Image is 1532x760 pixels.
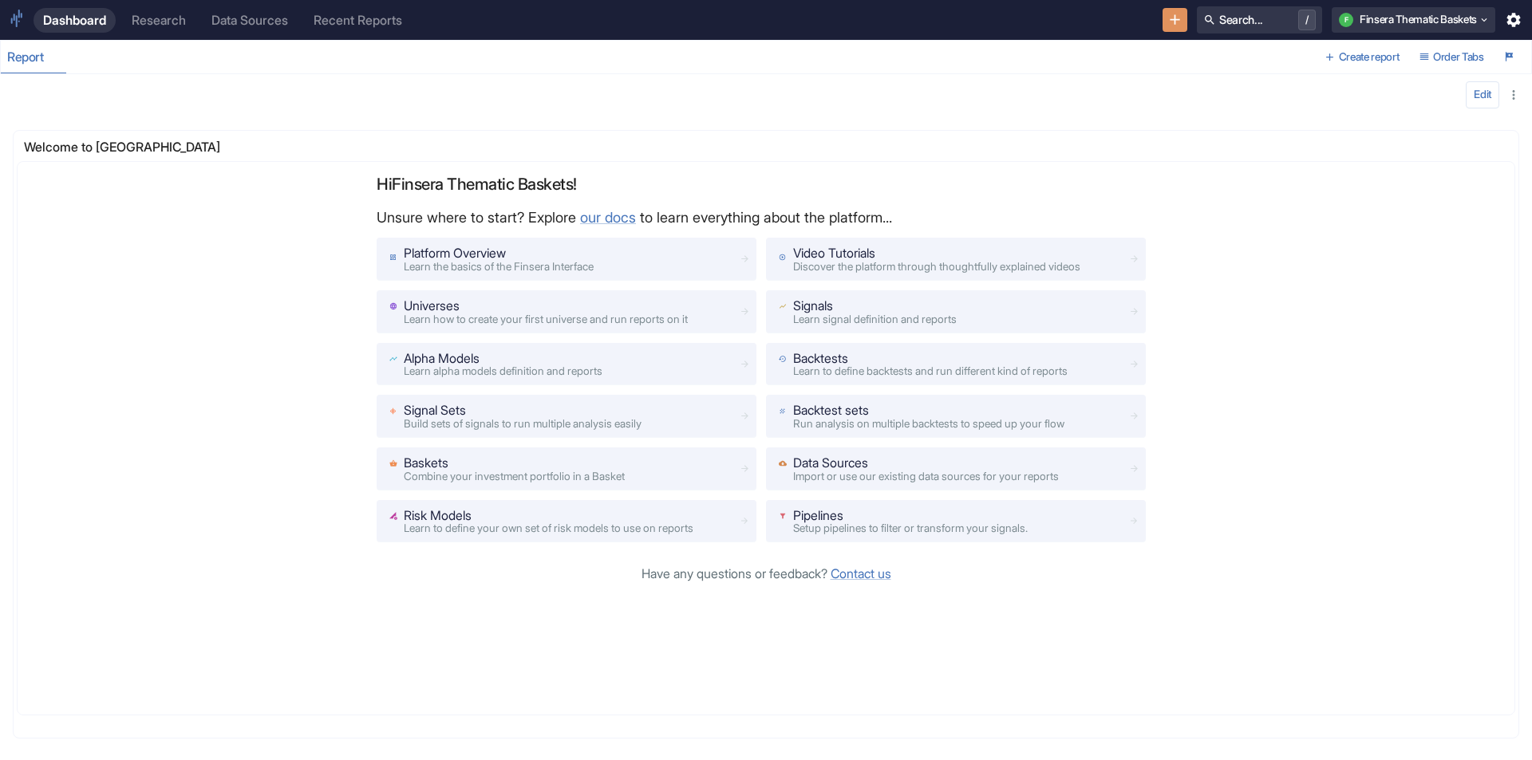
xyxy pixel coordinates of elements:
[793,297,957,316] p: Signals
[404,401,642,420] p: Signal Sets
[377,343,756,386] a: Alpha ModelsLearn alpha models definition and reports
[1413,45,1491,70] button: Order Tabs
[766,395,1146,438] a: Backtest setsRun analysis on multiple backtests to speed up your flow
[766,290,1146,333] a: SignalsLearn signal definition and reports
[793,470,1059,482] span: Import or use our existing data sources for your reports
[34,8,116,33] a: Dashboard
[132,13,186,28] div: Research
[404,417,642,430] span: Build sets of signals to run multiple analysis easily
[831,566,891,581] a: Contact us
[377,500,756,543] a: Risk ModelsLearn to define your own set of risk models to use on reports
[404,506,693,526] p: Risk Models
[377,175,1155,194] p: Hi Finsera Thematic Baskets !
[766,500,1146,543] a: PipelinesSetup pipelines to filter or transform your signals.
[793,313,957,325] span: Learn signal definition and reports
[377,447,756,490] a: BasketsCombine your investment portfolio in a Basket
[122,8,195,33] a: Research
[404,454,625,473] p: Baskets
[793,454,1059,473] p: Data Sources
[793,401,1064,420] p: Backtest sets
[304,8,412,33] a: Recent Reports
[404,260,594,273] span: Learn the basics of the Finsera Interface
[793,522,1028,534] span: Setup pipelines to filter or transform your signals.
[377,207,1155,228] p: Unsure where to start? Explore to learn everything about the platform...
[1339,13,1353,27] div: F
[580,209,636,226] a: our docs
[404,522,693,534] span: Learn to define your own set of risk models to use on reports
[377,565,1155,584] p: Have any questions or feedback?
[1332,7,1495,33] button: FFinsera Thematic Baskets
[377,395,756,438] a: Signal SetsBuild sets of signals to run multiple analysis easily
[404,244,594,263] p: Platform Overview
[202,8,298,33] a: Data Sources
[377,238,756,281] a: Platform OverviewLearn the basics of the Finsera Interface
[793,417,1064,430] span: Run analysis on multiple backtests to speed up your flow
[404,470,625,482] span: Combine your investment portfolio in a Basket
[766,447,1146,490] a: Data SourcesImport or use our existing data sources for your reports
[766,238,1146,281] a: Video TutorialsDiscover the platform through thoughtfully explained videos
[404,349,602,368] p: Alpha Models
[24,138,245,157] p: Welcome to [GEOGRAPHIC_DATA]
[211,13,288,28] div: Data Sources
[793,364,1068,377] span: Learn to define backtests and run different kind of reports
[7,49,58,65] div: Report
[793,244,1080,263] p: Video Tutorials
[1197,6,1322,33] button: Search.../
[1498,45,1522,70] button: Launch Tour
[793,506,1028,526] p: Pipelines
[1466,81,1499,108] button: config
[404,297,688,316] p: Universes
[793,349,1068,368] p: Backtests
[43,13,106,28] div: Dashboard
[314,13,402,28] div: Recent Reports
[766,343,1146,386] a: BacktestsLearn to define backtests and run different kind of reports
[377,290,756,333] a: UniversesLearn how to create your first universe and run reports on it
[404,364,602,377] span: Learn alpha models definition and reports
[1163,8,1187,33] button: New Resource
[1318,45,1406,70] button: Create report
[1,41,1318,73] div: dashboard tabs
[793,260,1080,273] span: Discover the platform through thoughtfully explained videos
[404,313,688,325] span: Learn how to create your first universe and run reports on it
